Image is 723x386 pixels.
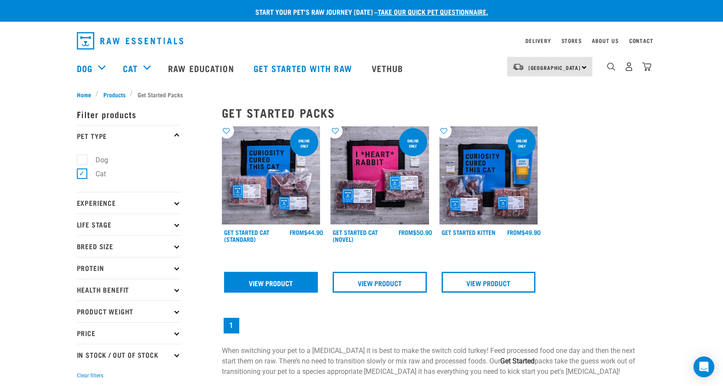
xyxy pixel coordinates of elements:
[77,62,92,75] a: Dog
[290,134,318,152] div: online only
[330,126,429,225] img: Assortment Of Raw Essential Products For Cats Including, Pink And Black Tote Bag With "I *Heart* ...
[159,51,244,86] a: Raw Education
[77,279,181,300] p: Health Benefit
[507,229,541,236] div: $49.90
[333,272,427,293] a: View Product
[442,272,536,293] a: View Product
[607,63,615,71] img: home-icon-1@2x.png
[224,318,239,333] a: Page 1
[77,125,181,147] p: Pet Type
[363,51,414,86] a: Vethub
[528,66,581,69] span: [GEOGRAPHIC_DATA]
[77,90,96,99] a: Home
[77,372,103,379] button: Clear filters
[512,63,524,71] img: van-moving.png
[399,134,427,152] div: online only
[624,62,634,71] img: user.png
[77,300,181,322] p: Product Weight
[290,231,304,234] span: FROM
[399,231,413,234] span: FROM
[642,62,651,71] img: home-icon@2x.png
[123,62,138,75] a: Cat
[82,168,109,179] label: Cat
[70,29,654,53] nav: dropdown navigation
[561,39,582,42] a: Stores
[439,126,538,225] img: NSP Kitten Update
[77,90,647,99] nav: breadcrumbs
[333,231,378,241] a: Get Started Cat (Novel)
[77,322,181,344] p: Price
[245,51,363,86] a: Get started with Raw
[77,90,91,99] span: Home
[224,231,269,241] a: Get Started Cat (Standard)
[77,32,183,49] img: Raw Essentials Logo
[507,231,522,234] span: FROM
[77,235,181,257] p: Breed Size
[508,134,536,152] div: online only
[77,257,181,279] p: Protein
[222,126,320,225] img: Assortment Of Raw Essential Products For Cats Including, Blue And Black Tote Bag With "Curiosity ...
[525,39,551,42] a: Delivery
[500,357,535,365] strong: Get Started
[442,231,495,234] a: Get Started Kitten
[378,10,488,13] a: take our quick pet questionnaire.
[77,344,181,366] p: In Stock / Out Of Stock
[77,214,181,235] p: Life Stage
[290,229,323,236] div: $44.90
[99,90,130,99] a: Products
[399,229,432,236] div: $50.90
[629,39,654,42] a: Contact
[103,90,125,99] span: Products
[77,103,181,125] p: Filter products
[222,106,647,119] h2: Get Started Packs
[82,155,112,165] label: Dog
[693,356,714,377] div: Open Intercom Messenger
[222,316,647,335] nav: pagination
[592,39,618,42] a: About Us
[224,272,318,293] a: View Product
[77,192,181,214] p: Experience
